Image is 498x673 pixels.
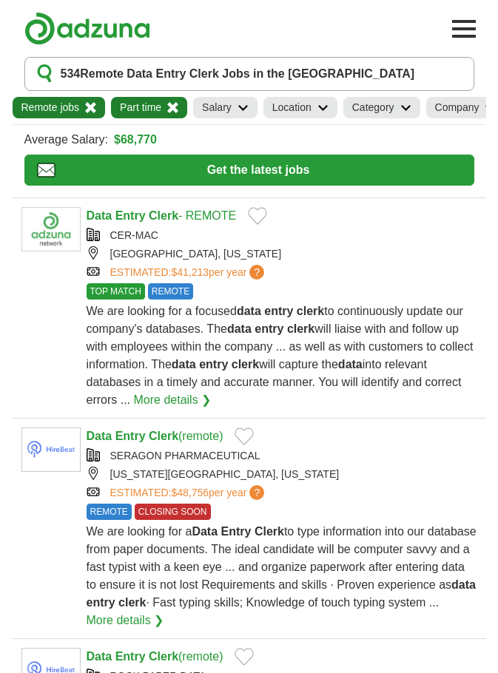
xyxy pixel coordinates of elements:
[134,391,212,409] a: More details ❯
[24,155,474,186] button: Get the latest jobs
[21,427,81,472] img: Company logo
[343,97,420,118] a: Category
[202,100,232,115] h2: Salary
[248,207,267,225] button: Add to favorite jobs
[118,596,146,609] strong: clerk
[451,578,476,591] strong: data
[114,131,157,149] a: $68,770
[232,358,259,371] strong: clerk
[171,487,209,498] span: $48,756
[87,430,223,442] a: Data Entry Clerk(remote)
[87,228,477,243] div: CER-MAC
[21,100,80,115] h2: Remote jobs
[24,12,150,45] img: Adzuna logo
[87,448,477,464] div: SERAGON PHARMACEUTICAL
[148,283,193,300] span: REMOTE
[87,209,237,222] a: Data Entry Clerk- REMOTE
[87,430,112,442] strong: Data
[193,97,258,118] a: Salary
[111,97,187,118] a: Part time
[272,100,312,115] h2: Location
[448,13,480,45] button: Toggle main navigation menu
[249,485,264,500] span: ?
[435,100,480,115] h2: Company
[338,358,363,371] strong: data
[110,485,268,501] a: ESTIMATED:$48,756per year?
[87,612,164,629] a: More details ❯
[21,207,81,251] img: Company logo
[235,427,254,445] button: Add to favorite jobs
[87,209,112,222] strong: Data
[87,525,477,609] span: We are looking for a to type information into our database from paper documents. The ideal candid...
[227,322,252,335] strong: data
[255,322,283,335] strong: entry
[87,596,115,609] strong: entry
[24,131,474,149] div: Average Salary:
[255,525,284,538] strong: Clerk
[120,100,161,115] h2: Part time
[87,650,112,663] strong: Data
[13,97,106,118] a: Remote jobs
[55,161,462,179] span: Get the latest jobs
[172,358,196,371] strong: data
[249,265,264,280] span: ?
[87,467,477,482] div: [US_STATE][GEOGRAPHIC_DATA], [US_STATE]
[24,57,474,91] button: 534Remote Data Entry Clerk Jobs in the [GEOGRAPHIC_DATA]
[297,305,324,317] strong: clerk
[115,650,146,663] strong: Entry
[61,65,415,83] h1: Remote Data Entry Clerk Jobs in the [GEOGRAPHIC_DATA]
[221,525,252,538] strong: Entry
[135,504,211,520] span: CLOSING SOON
[237,305,261,317] strong: data
[199,358,228,371] strong: entry
[87,504,132,520] span: REMOTE
[149,430,178,442] strong: Clerk
[287,322,314,335] strong: clerk
[87,283,145,300] span: TOP MATCH
[110,265,268,280] a: ESTIMATED:$41,213per year?
[87,650,223,663] a: Data Entry Clerk(remote)
[235,648,254,666] button: Add to favorite jobs
[61,65,81,83] span: 534
[149,209,178,222] strong: Clerk
[352,100,394,115] h2: Category
[115,430,146,442] strong: Entry
[149,650,178,663] strong: Clerk
[171,266,209,278] span: $41,213
[115,209,146,222] strong: Entry
[192,525,218,538] strong: Data
[87,305,474,406] span: We are looking for a focused to continuously update our company's databases. The will liaise with...
[263,97,337,118] a: Location
[87,246,477,262] div: [GEOGRAPHIC_DATA], [US_STATE]
[264,305,293,317] strong: entry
